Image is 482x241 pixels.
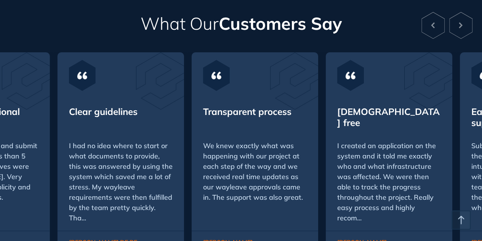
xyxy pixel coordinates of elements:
[203,141,307,202] div: We knew exactly what was happening with our project at each step of the way and we received real ...
[337,106,441,128] div: [DEMOGRAPHIC_DATA] free
[337,141,436,222] span: I created an application on the system and it told me exactly who and what infrastructure was aff...
[69,141,173,223] div: I had no idea where to start or what documents to provide, this was answered by using the system ...
[219,13,342,34] span: Customers Say
[82,214,86,222] span: ...
[203,106,307,117] div: Transparent process
[69,141,173,222] span: I had no idea where to start or what documents to provide, this was answered by using the system ...
[337,141,441,223] div: I created an application on the system and it told me exactly who and what infrastructure was aff...
[141,13,219,34] span: What Our
[69,106,173,117] div: Clear guidelines
[357,214,362,222] span: ...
